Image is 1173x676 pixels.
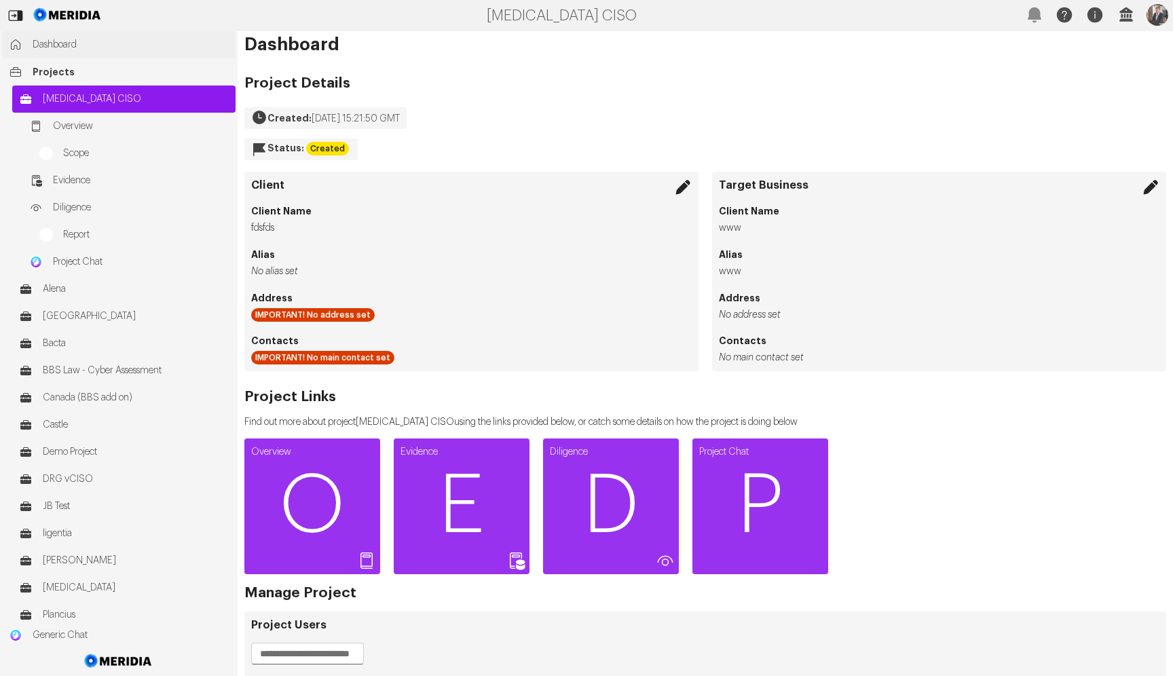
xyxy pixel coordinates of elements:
span: Diligence [53,201,229,214]
span: Scope [63,147,229,160]
span: [GEOGRAPHIC_DATA] [43,309,229,323]
strong: Status: [267,143,304,153]
h2: Project Details [244,77,407,90]
a: Dashboard [2,31,236,58]
h4: Address [251,291,692,305]
span: Generic Chat [33,628,229,642]
span: DRG vCISO [43,472,229,486]
a: Project ChatP [692,438,828,574]
span: Report [63,228,229,242]
a: Demo Project [12,438,236,466]
a: Scope [33,140,236,167]
span: [PERSON_NAME] [43,554,229,567]
a: Project ChatProject Chat [22,248,236,276]
h4: Alias [251,248,692,261]
span: ligentia [43,527,229,540]
i: No address set [719,310,781,320]
span: D [543,466,679,547]
a: [MEDICAL_DATA] [12,574,236,601]
a: BBS Law - Cyber Assessment [12,357,236,384]
span: Canada (BBS add on) [43,391,229,405]
span: Castle [43,418,229,432]
span: BBS Law - Cyber Assessment [43,364,229,377]
a: ligentia [12,520,236,547]
a: JB Test [12,493,236,520]
a: OverviewO [244,438,380,574]
h3: Client [251,179,692,192]
h4: Client Name [719,204,1159,218]
a: Bacta [12,330,236,357]
a: [PERSON_NAME] [12,547,236,574]
h4: Alias [719,248,1159,261]
strong: Created: [267,113,312,123]
h4: Contacts [251,334,692,348]
span: Projects [33,65,229,79]
h4: Client Name [251,204,692,218]
span: P [692,466,828,547]
a: Castle [12,411,236,438]
span: Dashboard [33,38,229,52]
span: E [394,466,529,547]
span: Overview [53,119,229,133]
a: Diligence [22,194,236,221]
img: Meridia Logo [82,646,155,676]
i: No main contact set [719,353,804,362]
span: Plancius [43,608,229,622]
a: [GEOGRAPHIC_DATA] [12,303,236,330]
svg: Created On [251,109,267,126]
h1: Dashboard [244,38,1166,52]
span: O [244,466,380,547]
li: www [719,221,1159,235]
h2: Manage Project [244,586,356,600]
span: Evidence [53,174,229,187]
div: IMPORTANT! No main contact set [251,351,394,364]
a: Report [33,221,236,248]
div: Created [306,142,349,155]
img: Project Chat [29,255,43,269]
li: www [719,265,1159,278]
p: Find out more about project [MEDICAL_DATA] CISO using the links provided below, or catch some det... [244,415,798,429]
a: EvidenceE [394,438,529,574]
h4: Address [719,291,1159,305]
a: Generic ChatGeneric Chat [2,622,236,649]
span: Demo Project [43,445,229,459]
a: DRG vCISO [12,466,236,493]
a: Plancius [12,601,236,628]
span: Alena [43,282,229,296]
span: JB Test [43,500,229,513]
a: Projects [2,58,236,86]
span: Bacta [43,337,229,350]
span: Project Chat [53,255,229,269]
div: IMPORTANT! No address set [251,308,375,322]
img: Profile Icon [1147,4,1168,26]
span: [DATE] 15:21:50 GMT [312,114,400,124]
span: [MEDICAL_DATA] CISO [43,92,229,106]
a: Evidence [22,167,236,194]
img: Generic Chat [9,628,22,642]
li: fdsfds [251,221,692,235]
h3: Project Users [251,618,1159,632]
a: Alena [12,276,236,303]
i: No alias set [251,267,298,276]
h4: Contacts [719,334,1159,348]
a: Overview [22,113,236,140]
h2: Project Links [244,390,798,404]
h3: Target Business [719,179,1159,192]
a: [MEDICAL_DATA] CISO [12,86,236,113]
span: [MEDICAL_DATA] [43,581,229,595]
a: Canada (BBS add on) [12,384,236,411]
a: DiligenceD [543,438,679,574]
